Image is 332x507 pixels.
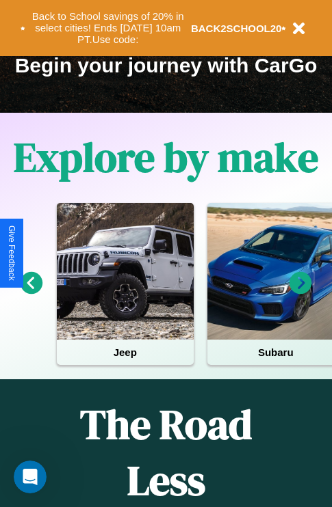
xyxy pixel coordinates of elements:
iframe: Intercom live chat [14,461,47,493]
div: Give Feedback [7,225,16,281]
button: Back to School savings of 20% in select cities! Ends [DATE] 10am PT.Use code: [25,7,191,49]
b: BACK2SCHOOL20 [191,23,282,34]
h4: Jeep [57,340,194,365]
h1: Explore by make [14,129,318,185]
